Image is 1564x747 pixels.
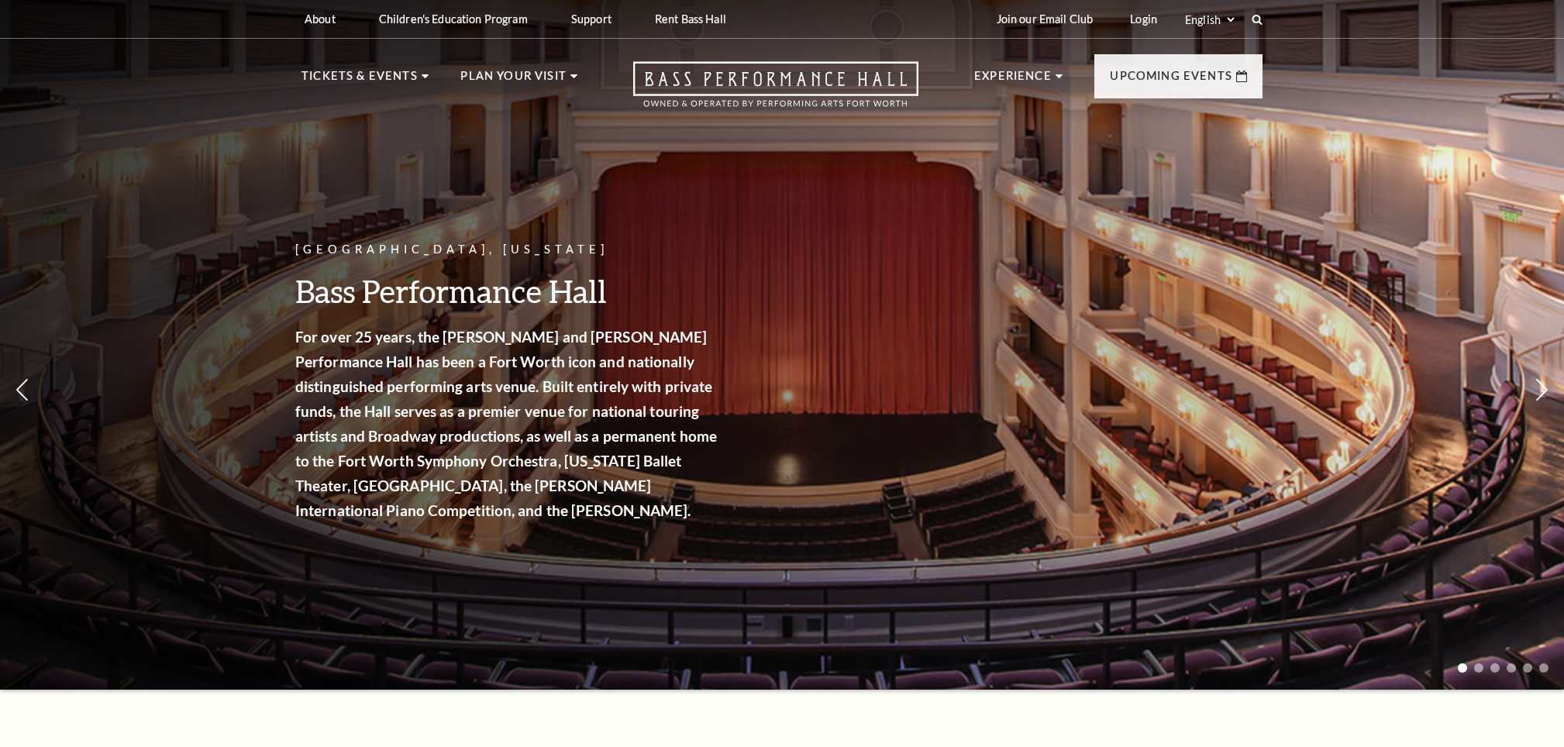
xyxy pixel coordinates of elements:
p: Rent Bass Hall [655,12,726,26]
p: Tickets & Events [301,67,418,95]
h3: Bass Performance Hall [295,271,722,311]
p: Support [571,12,611,26]
strong: For over 25 years, the [PERSON_NAME] and [PERSON_NAME] Performance Hall has been a Fort Worth ico... [295,328,717,519]
p: Plan Your Visit [460,67,567,95]
p: Children's Education Program [379,12,528,26]
p: About [305,12,336,26]
p: Experience [974,67,1052,95]
p: Upcoming Events [1110,67,1232,95]
p: [GEOGRAPHIC_DATA], [US_STATE] [295,240,722,260]
select: Select: [1182,12,1237,27]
